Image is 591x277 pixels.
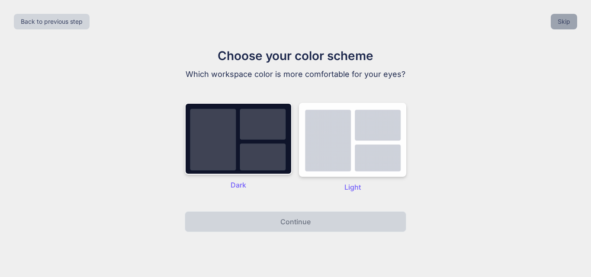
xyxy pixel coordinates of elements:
img: dark [185,103,292,175]
button: Back to previous step [14,14,90,29]
p: Continue [280,217,311,227]
p: Light [299,182,406,192]
button: Continue [185,211,406,232]
p: Dark [185,180,292,190]
button: Skip [551,14,577,29]
p: Which workspace color is more comfortable for your eyes? [150,68,441,80]
h1: Choose your color scheme [150,47,441,65]
img: dark [299,103,406,177]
